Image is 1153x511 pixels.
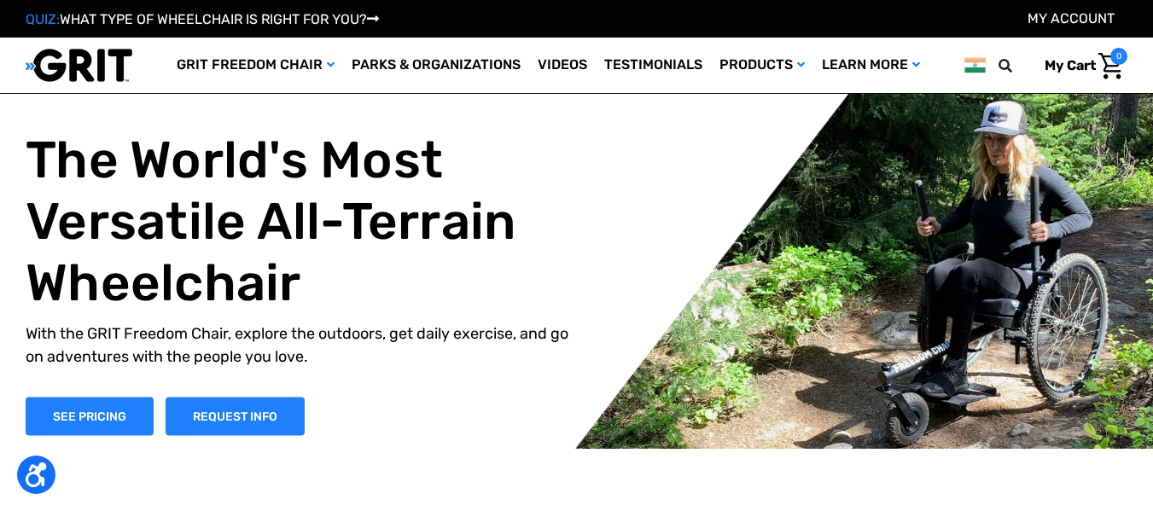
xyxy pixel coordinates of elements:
[26,11,60,27] span: QUIZ:
[1032,48,1127,84] a: Cart with 0 items
[813,38,929,93] a: Learn More
[26,11,379,27] a: QUIZ:WHAT TYPE OF WHEELCHAIR IS RIGHT FOR YOU?
[1098,53,1123,79] img: Cart
[596,38,711,93] a: Testimonials
[529,38,596,93] a: Videos
[711,38,813,93] a: Products
[1045,57,1096,73] span: My Cart
[26,129,590,313] h1: The World's Most Versatile All-Terrain Wheelchair
[168,38,343,93] a: GRIT Freedom Chair
[26,397,154,435] a: Shop Now
[1028,10,1115,26] a: Account
[343,38,529,93] a: Parks & Organizations
[1110,48,1127,65] span: 0
[166,397,305,435] a: Slide number 1, Request Information
[964,55,986,76] img: in.png
[26,48,132,83] img: GRIT All-Terrain Wheelchair and Mobility Equipment
[26,322,590,368] p: With the GRIT Freedom Chair, explore the outdoors, get daily exercise, and go on adventures with ...
[1006,48,1032,84] input: Search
